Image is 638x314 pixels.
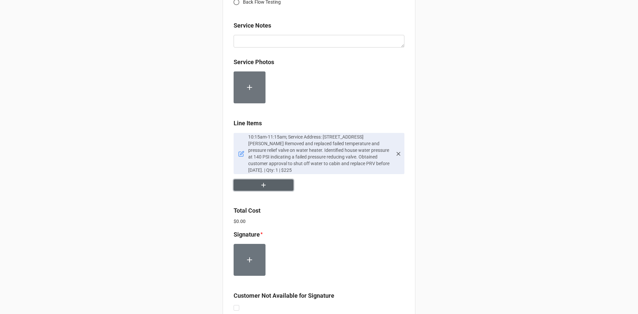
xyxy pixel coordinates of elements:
[248,134,392,173] p: 10:15am-11:15am; Service Address: [STREET_ADDRESS][PERSON_NAME] Removed and replaced failed tempe...
[234,207,261,214] b: Total Cost
[234,57,274,67] label: Service Photos
[234,21,271,30] label: Service Notes
[234,230,260,239] label: Signature
[234,119,262,128] label: Line Items
[234,218,404,225] p: $0.00
[234,291,334,300] label: Customer Not Available for Signature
